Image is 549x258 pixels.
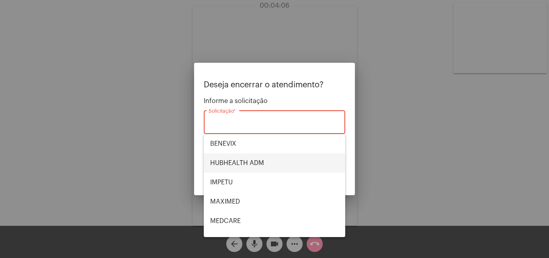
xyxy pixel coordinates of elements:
[204,80,345,89] p: Deseja encerrar o atendimento?
[210,231,339,250] span: POSITIVA
[210,173,339,192] span: IMPETU
[204,97,345,105] span: Informe a solicitação
[210,192,339,211] span: MAXIMED
[210,153,339,173] span: HUBHEALTH ADM
[210,211,339,231] span: MEDCARE
[210,134,339,153] span: BENEVIX
[209,120,340,128] input: Buscar solicitação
